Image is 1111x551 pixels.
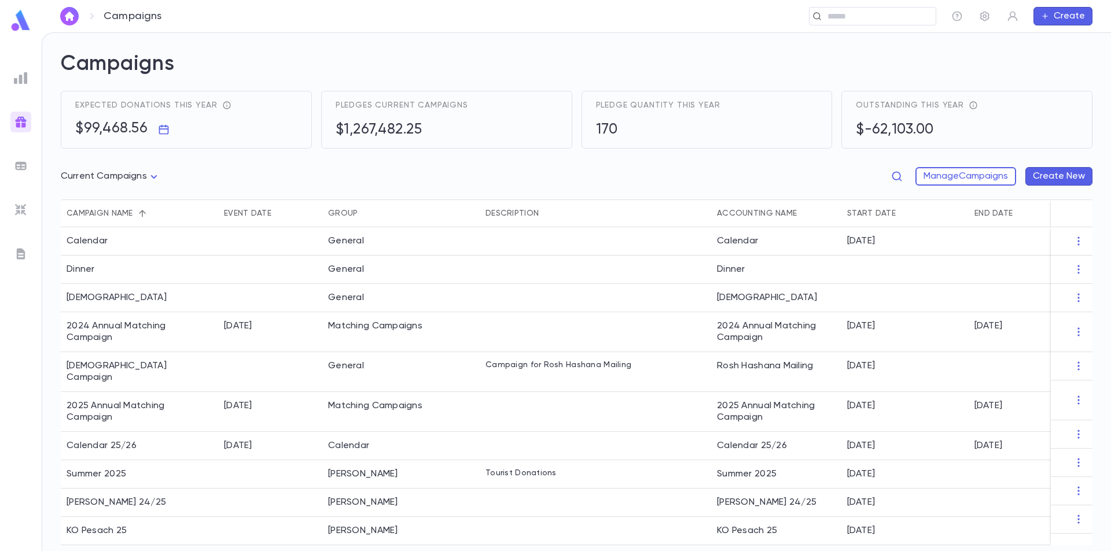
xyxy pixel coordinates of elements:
div: Calendar 25/26 [67,440,137,452]
h5: $99,468.56 [75,120,148,138]
div: Group [328,199,358,227]
p: [DATE] [847,468,875,480]
p: Tourist Donations [485,468,557,478]
span: Pledges current campaigns [336,101,468,110]
div: Summer 2025 [711,460,841,489]
p: [DATE] [974,400,1002,412]
img: campaigns_gradient.17ab1fa96dd0f67c2e976ce0b3818124.svg [14,115,28,129]
p: [DATE] [974,320,1002,332]
div: Event Date [218,199,322,227]
div: Campaign name [61,199,218,227]
p: [DATE] [847,440,875,452]
div: [PERSON_NAME] 24/25 [711,489,841,517]
img: reports_grey.c525e4749d1bce6a11f5fe2a8de1b229.svg [14,71,28,85]
div: End Date [969,199,1096,227]
div: Dinner [67,264,95,275]
div: General [328,264,364,275]
div: Summer 2025 [67,468,126,480]
div: Calendar [328,440,369,452]
div: Accounting Name [711,199,841,227]
img: imports_grey.530a8a0e642e233f2baf0ef88e8c9fcb.svg [14,203,28,217]
div: Calendar 25/26 [711,432,841,460]
button: Sort [133,204,152,223]
button: ManageCampaigns [915,167,1016,186]
div: Group [322,199,480,227]
p: [DATE] [847,235,875,247]
p: [DATE] [847,320,875,332]
span: Pledge quantity this year [596,101,720,110]
div: 12/2/2025 [224,400,252,412]
p: Campaigns [104,10,162,23]
span: Expected donations this year [75,101,218,110]
div: 2025 Annual Matching Campaign [711,392,841,432]
div: Kosher Orlando [328,468,398,480]
div: KO Pesach 25 [711,517,841,545]
div: total receivables - total income [964,101,978,110]
div: Matching Campaigns [328,320,422,332]
div: Calendar [711,227,841,256]
img: batches_grey.339ca447c9d9533ef1741baa751efc33.svg [14,159,28,173]
h5: $-62,103.00 [856,121,934,139]
div: General [328,360,364,372]
div: 12/10/2024 [224,320,252,332]
div: Campaign name [67,199,133,227]
div: Event Date [224,199,271,227]
span: Current Campaigns [61,172,147,181]
div: Accounting Name [717,199,797,227]
button: Create [1033,7,1092,25]
div: Description [485,199,539,227]
div: Start Date [841,199,969,227]
div: Current Campaigns [61,165,161,188]
h2: Campaigns [61,51,1092,91]
div: [DEMOGRAPHIC_DATA] [711,284,841,312]
p: [DATE] [974,440,1002,452]
div: 2024 Annual Matching Campaign [67,320,212,343]
img: logo [9,9,32,32]
div: End Date [974,199,1013,227]
div: 2025 Annual Matching Campaign [67,400,212,423]
div: Start Date [847,199,896,227]
div: Rosh Hashana Mailing [711,352,841,392]
div: General [328,235,364,247]
h5: $1,267,482.25 [336,121,422,139]
h5: 170 [596,121,618,139]
div: Kosher Orlando 24/25 [67,497,166,508]
p: [DATE] [847,497,875,508]
p: [DATE] [847,525,875,537]
p: Campaign for Rosh Hashana Mailing [485,360,631,369]
p: [DATE] [847,400,875,412]
img: home_white.a664292cf8c1dea59945f0da9f25487c.svg [62,12,76,21]
img: letters_grey.7941b92b52307dd3b8a917253454ce1c.svg [14,247,28,261]
p: [DATE] [847,360,875,372]
div: Kosher Orlando [328,525,398,537]
div: Calendar [67,235,108,247]
div: 8/1/2025 [224,440,252,452]
div: 2024 Annual Matching Campaign [711,312,841,352]
button: Create New [1025,167,1092,186]
div: reflects total pledges + recurring donations expected throughout the year [218,101,231,110]
div: Sefer Torah [67,292,167,304]
div: Rosh Hashana Campaign [67,360,212,383]
div: KO Pesach 25 [67,525,127,537]
span: Outstanding this year [856,101,964,110]
div: General [328,292,364,304]
div: Kosher Orlando [328,497,398,508]
div: Dinner [711,256,841,284]
div: Description [480,199,711,227]
div: Matching Campaigns [328,400,422,412]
